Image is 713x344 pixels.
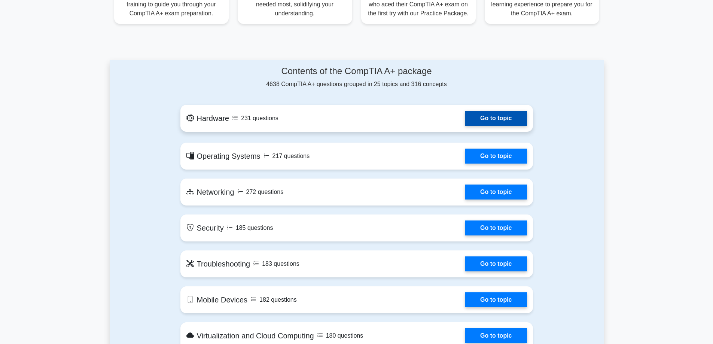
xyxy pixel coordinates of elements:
[465,256,527,271] a: Go to topic
[465,111,527,126] a: Go to topic
[465,292,527,307] a: Go to topic
[465,149,527,164] a: Go to topic
[465,185,527,200] a: Go to topic
[465,328,527,343] a: Go to topic
[180,66,533,77] h4: Contents of the CompTIA A+ package
[465,220,527,235] a: Go to topic
[180,66,533,89] div: 4638 CompTIA A+ questions grouped in 25 topics and 316 concepts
